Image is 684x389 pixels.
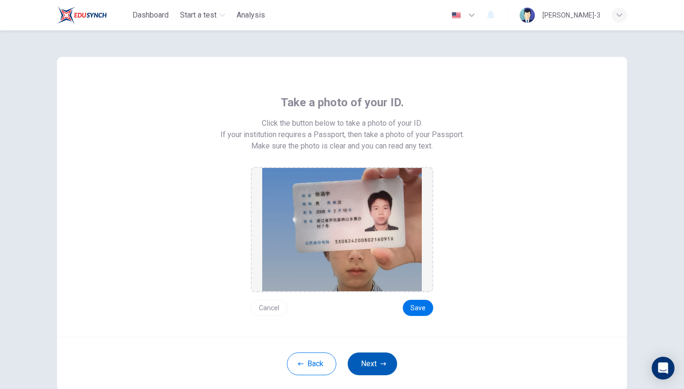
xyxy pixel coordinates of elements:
[251,300,287,316] button: Cancel
[180,9,217,21] span: Start a test
[520,8,535,23] img: Profile picture
[176,7,229,24] button: Start a test
[450,12,462,19] img: en
[133,9,169,21] span: Dashboard
[652,357,674,380] div: Open Intercom Messenger
[57,6,107,25] img: Rosedale logo
[129,7,172,24] button: Dashboard
[233,7,269,24] button: Analysis
[403,300,433,316] button: Save
[287,352,336,375] button: Back
[251,140,433,152] span: Make sure the photo is clear and you can read any text.
[220,118,464,140] span: Click the button below to take a photo of your ID. If your institution requires a Passport, then ...
[542,9,600,21] div: [PERSON_NAME]-3
[348,352,397,375] button: Next
[237,9,265,21] span: Analysis
[262,168,422,291] img: preview screemshot
[281,95,404,110] span: Take a photo of your ID.
[57,6,129,25] a: Rosedale logo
